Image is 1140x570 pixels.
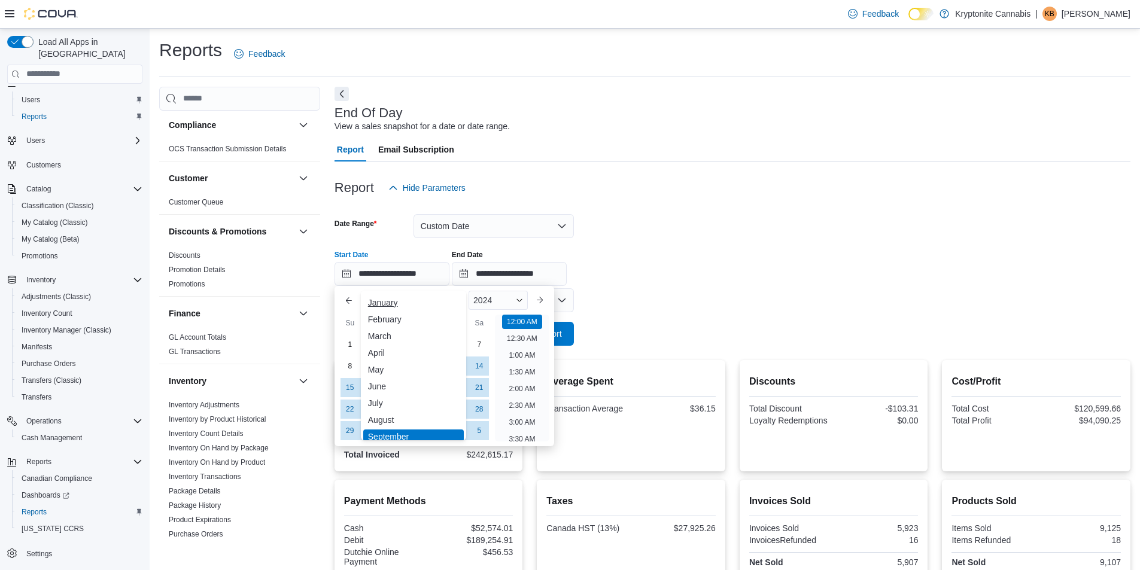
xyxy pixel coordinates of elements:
div: day-7 [470,335,489,354]
div: 16 [836,535,918,545]
li: 3:00 AM [504,415,540,429]
input: Dark Mode [908,8,934,20]
button: Inventory [296,374,311,388]
a: Promotions [169,280,205,288]
span: Promotions [17,249,142,263]
span: Email Subscription [378,138,454,161]
button: Custom Date [414,214,574,238]
button: Transfers (Classic) [12,372,147,389]
span: Cash Management [17,431,142,445]
h2: Products Sold [951,494,1121,508]
span: Report [337,138,364,161]
a: My Catalog (Classic) [17,215,93,230]
span: Reports [22,455,142,469]
a: Dashboards [17,488,74,502]
div: Total Cost [951,404,1033,413]
a: Inventory Transactions [169,473,241,481]
button: Inventory Manager (Classic) [12,322,147,339]
a: Transfers (Classic) [17,373,86,388]
span: Settings [26,549,52,559]
li: 3:30 AM [504,432,540,446]
div: 9,107 [1039,557,1121,567]
div: $0.00 [836,416,918,425]
button: Inventory [2,272,147,288]
div: September, 2024 [339,334,490,441]
a: Product Expirations [169,516,231,524]
a: Inventory Manager (Classic) [17,323,116,337]
p: | [1035,7,1038,21]
span: Canadian Compliance [22,474,92,483]
h2: Average Spent [546,374,716,389]
span: Inventory [26,275,56,285]
button: Finance [169,307,294,319]
button: Reports [2,453,147,470]
span: My Catalog (Classic) [17,215,142,230]
span: Promotions [22,251,58,261]
button: Next [335,87,349,101]
div: March [363,329,464,343]
span: Classification (Classic) [17,199,142,213]
a: Inventory On Hand by Package [169,444,269,452]
div: day-1 [341,335,360,354]
div: Canada HST (13%) [546,523,628,533]
h2: Taxes [546,494,716,508]
span: Adjustments (Classic) [22,292,91,301]
a: Cash Management [17,431,87,445]
button: Users [12,92,147,108]
span: Inventory Count [22,309,72,318]
span: Settings [22,545,142,560]
div: Transaction Average [546,404,628,413]
button: [US_STATE] CCRS [12,520,147,537]
span: Inventory Manager (Classic) [17,323,142,337]
strong: Net Sold [749,557,783,567]
a: Reports [17,109,51,124]
div: day-15 [341,378,360,397]
span: Transfers (Classic) [22,376,81,385]
button: Operations [22,414,66,428]
button: Compliance [296,118,311,132]
span: Purchase Orders [22,359,76,368]
span: Package Details [169,486,221,496]
div: February [363,312,464,327]
div: Discounts & Promotions [159,248,320,296]
span: Dark Mode [908,20,909,21]
span: Dashboards [17,488,142,502]
a: Package Details [169,487,221,495]
div: $456.53 [431,547,513,557]
a: Promotion Details [169,266,226,274]
button: Inventory [22,273,60,287]
div: Kumar B [1042,7,1057,21]
a: Inventory On Hand by Product [169,458,265,467]
button: Reports [22,455,56,469]
button: Inventory Count [12,305,147,322]
div: $27,925.26 [634,523,716,533]
span: Customers [22,157,142,172]
a: Canadian Compliance [17,471,97,486]
a: Transfers [17,390,56,404]
span: Product Expirations [169,515,231,525]
span: Hide Parameters [403,182,466,194]
span: Users [17,93,142,107]
div: -$103.31 [836,404,918,413]
button: Customer [296,171,311,185]
span: 2024 [473,295,492,305]
span: Transfers [22,392,51,402]
h2: Discounts [749,374,919,389]
div: Compliance [159,142,320,161]
li: 1:30 AM [504,365,540,379]
a: Inventory Count [17,306,77,321]
span: Operations [26,416,62,426]
span: GL Transactions [169,347,221,356]
img: Cova [24,8,78,20]
li: 12:00 AM [502,315,542,329]
button: Customers [2,156,147,173]
a: OCS Transaction Submission Details [169,145,287,153]
a: Package History [169,501,221,510]
div: Button. Open the year selector. 2024 is currently selected. [469,291,528,310]
div: Invoices Sold [749,523,831,533]
label: Start Date [335,250,369,260]
span: Customer Queue [169,197,223,207]
span: Feedback [862,8,899,20]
